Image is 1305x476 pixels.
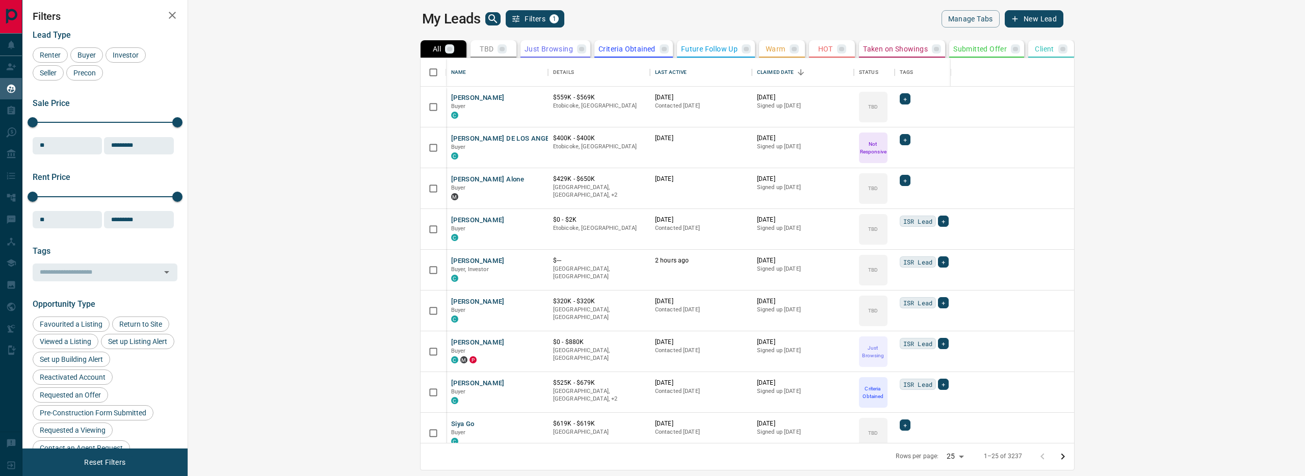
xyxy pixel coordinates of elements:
[469,356,477,363] div: property.ca
[1005,10,1063,28] button: New Lead
[818,45,833,52] p: HOT
[752,58,854,87] div: Claimed Date
[70,69,99,77] span: Precon
[942,298,945,308] span: +
[553,175,645,183] p: $429K - $650K
[868,225,878,233] p: TBD
[553,297,645,306] p: $320K - $320K
[938,379,949,390] div: +
[942,379,945,389] span: +
[109,51,142,59] span: Investor
[859,58,878,87] div: Status
[900,58,913,87] div: Tags
[655,379,747,387] p: [DATE]
[33,30,71,40] span: Lead Type
[553,379,645,387] p: $525K - $679K
[451,356,458,363] div: condos.ca
[33,369,113,385] div: Reactivated Account
[105,337,171,346] span: Set up Listing Alert
[33,65,64,81] div: Seller
[480,45,493,52] p: TBD
[942,338,945,349] span: +
[553,224,645,232] p: Etobicoke, [GEOGRAPHIC_DATA]
[451,266,489,273] span: Buyer, Investor
[655,102,747,110] p: Contacted [DATE]
[650,58,752,87] div: Last Active
[903,420,907,430] span: +
[655,58,687,87] div: Last Active
[655,134,747,143] p: [DATE]
[757,134,849,143] p: [DATE]
[868,429,878,437] p: TBD
[451,134,616,144] button: [PERSON_NAME] DE LOS ANGELES [PERSON_NAME]
[757,297,849,306] p: [DATE]
[757,143,849,151] p: Signed up [DATE]
[868,307,878,314] p: TBD
[655,419,747,428] p: [DATE]
[451,429,466,436] span: Buyer
[77,454,132,471] button: Reset Filters
[553,428,645,436] p: [GEOGRAPHIC_DATA]
[655,297,747,306] p: [DATE]
[451,379,505,388] button: [PERSON_NAME]
[943,449,967,464] div: 25
[942,10,1000,28] button: Manage Tabs
[451,397,458,404] div: condos.ca
[451,58,466,87] div: Name
[451,348,466,354] span: Buyer
[553,265,645,281] p: [GEOGRAPHIC_DATA], [GEOGRAPHIC_DATA]
[757,428,849,436] p: Signed up [DATE]
[422,11,481,27] h1: My Leads
[451,256,505,266] button: [PERSON_NAME]
[451,438,458,445] div: condos.ca
[900,93,910,104] div: +
[854,58,895,87] div: Status
[36,444,126,452] span: Contact an Agent Request
[433,45,441,52] p: All
[757,306,849,314] p: Signed up [DATE]
[863,45,928,52] p: Taken on Showings
[33,440,130,456] div: Contact an Agent Request
[36,51,64,59] span: Renter
[903,338,932,349] span: ISR Lead
[106,47,146,63] div: Investor
[868,103,878,111] p: TBD
[451,152,458,160] div: condos.ca
[938,256,949,268] div: +
[553,256,645,265] p: $---
[33,246,50,256] span: Tags
[36,409,150,417] span: Pre-Construction Form Submitted
[757,183,849,192] p: Signed up [DATE]
[903,175,907,186] span: +
[451,225,466,232] span: Buyer
[451,184,466,191] span: Buyer
[903,94,907,104] span: +
[766,45,786,52] p: Warm
[36,69,60,77] span: Seller
[451,103,466,110] span: Buyer
[900,134,910,145] div: +
[36,391,105,399] span: Requested an Offer
[485,12,501,25] button: search button
[938,216,949,227] div: +
[446,58,548,87] div: Name
[36,426,109,434] span: Requested a Viewing
[553,183,645,199] p: Scarborough, Toronto
[903,216,932,226] span: ISR Lead
[900,419,910,431] div: +
[757,387,849,395] p: Signed up [DATE]
[451,112,458,119] div: condos.ca
[757,216,849,224] p: [DATE]
[655,224,747,232] p: Contacted [DATE]
[33,316,110,332] div: Favourited a Listing
[655,338,747,347] p: [DATE]
[451,193,458,200] div: mrloft.ca
[451,307,466,313] span: Buyer
[33,47,68,63] div: Renter
[551,15,558,22] span: 1
[757,256,849,265] p: [DATE]
[525,45,573,52] p: Just Browsing
[553,143,645,151] p: Etobicoke, [GEOGRAPHIC_DATA]
[33,405,153,420] div: Pre-Construction Form Submitted
[903,379,932,389] span: ISR Lead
